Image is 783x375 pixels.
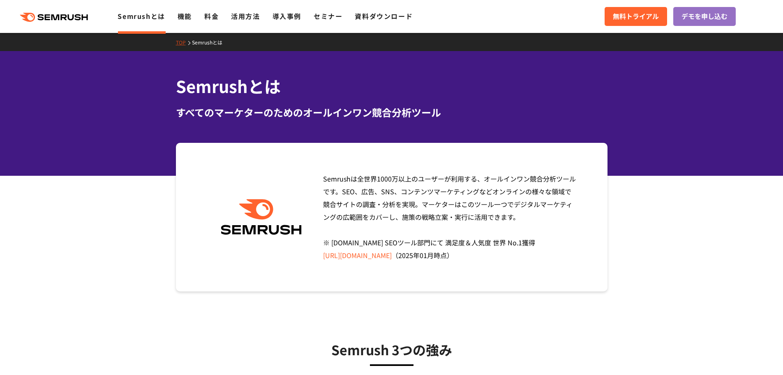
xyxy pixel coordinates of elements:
[204,11,219,21] a: 料金
[176,105,607,120] div: すべてのマーケターのためのオールインワン競合分析ツール
[217,199,306,235] img: Semrush
[314,11,342,21] a: セミナー
[355,11,413,21] a: 資料ダウンロード
[605,7,667,26] a: 無料トライアル
[681,11,728,22] span: デモを申し込む
[613,11,659,22] span: 無料トライアル
[176,39,192,46] a: TOP
[118,11,165,21] a: Semrushとは
[323,174,576,260] span: Semrushは全世界1000万以上のユーザーが利用する、オールインワン競合分析ツールです。SEO、広告、SNS、コンテンツマーケティングなどオンラインの様々な領域で競合サイトの調査・分析を実現...
[673,7,736,26] a: デモを申し込む
[176,74,607,98] h1: Semrushとは
[231,11,260,21] a: 活用方法
[196,339,587,360] h3: Semrush 3つの強み
[192,39,229,46] a: Semrushとは
[178,11,192,21] a: 機能
[323,250,392,260] a: [URL][DOMAIN_NAME]
[273,11,301,21] a: 導入事例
